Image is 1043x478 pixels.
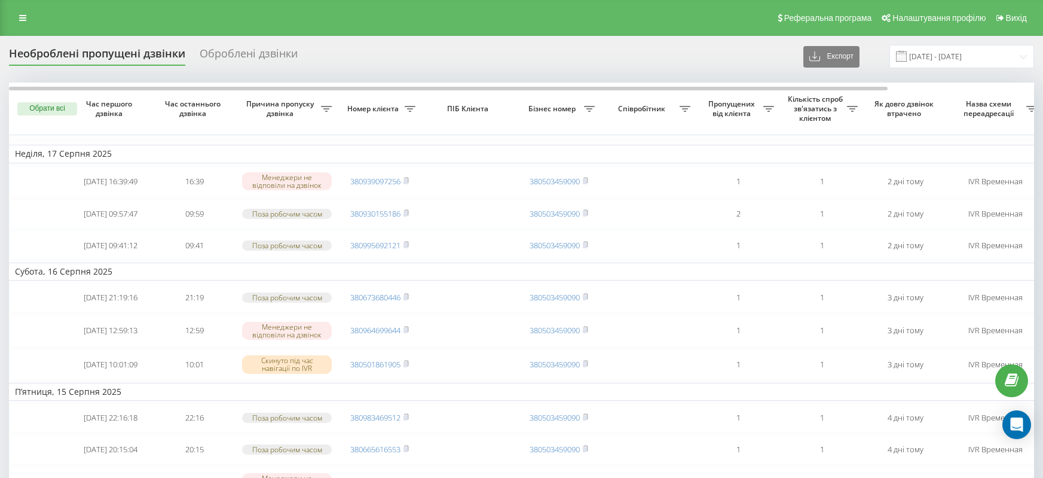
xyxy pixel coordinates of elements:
a: 380501861905 [350,359,400,370]
td: IVR Временная [947,403,1043,433]
a: 380673680446 [350,292,400,303]
a: 380939097256 [350,176,400,187]
td: 2 дні тому [864,231,947,260]
td: 21:19 [152,283,236,312]
td: IVR Временная [947,283,1043,312]
td: 1 [780,166,864,197]
span: Назва схеми переадресації [953,99,1026,118]
td: IVR Временная [947,349,1043,380]
td: [DATE] 21:19:16 [69,283,152,312]
td: 12:59 [152,315,236,346]
span: ПІБ Клієнта [432,104,507,114]
div: Оброблені дзвінки [200,47,298,66]
td: 1 [696,403,780,433]
td: 4 дні тому [864,403,947,433]
a: 380503459090 [530,412,580,423]
span: Реферальна програма [784,13,872,23]
span: Час першого дзвінка [78,99,143,118]
td: 1 [780,349,864,380]
div: Поза робочим часом [242,444,332,455]
span: Причина пропуску дзвінка [242,99,321,118]
td: 3 дні тому [864,283,947,312]
td: 2 дні тому [864,166,947,197]
div: Поза робочим часом [242,209,332,219]
td: 1 [780,435,864,464]
td: IVR Временная [947,199,1043,229]
td: 2 дні тому [864,199,947,229]
div: Менеджери не відповіли на дзвінок [242,322,332,340]
td: 1 [696,349,780,380]
td: 09:41 [152,231,236,260]
td: 1 [780,231,864,260]
span: Пропущених від клієнта [702,99,763,118]
td: 3 дні тому [864,349,947,380]
a: 380665616553 [350,444,400,455]
td: [DATE] 20:15:04 [69,435,152,464]
a: 380503459090 [530,240,580,251]
td: 4 дні тому [864,435,947,464]
a: 380503459090 [530,292,580,303]
span: Як довго дзвінок втрачено [873,99,938,118]
td: [DATE] 09:41:12 [69,231,152,260]
a: 380503459090 [530,359,580,370]
span: Номер клієнта [344,104,405,114]
td: 1 [780,315,864,346]
button: Експорт [803,46,860,68]
span: Співробітник [607,104,680,114]
td: 1 [780,199,864,229]
span: Кількість спроб зв'язатись з клієнтом [786,95,847,123]
div: Поза робочим часом [242,293,332,303]
td: 16:39 [152,166,236,197]
td: IVR Временная [947,435,1043,464]
div: Поза робочим часом [242,413,332,423]
td: 2 [696,199,780,229]
span: Вихід [1006,13,1027,23]
div: Open Intercom Messenger [1002,410,1031,439]
td: [DATE] 12:59:13 [69,315,152,346]
div: Менеджери не відповіли на дзвінок [242,172,332,190]
td: 3 дні тому [864,315,947,346]
div: Необроблені пропущені дзвінки [9,47,185,66]
td: 20:15 [152,435,236,464]
td: 1 [696,231,780,260]
span: Бізнес номер [523,104,584,114]
a: 380503459090 [530,176,580,187]
a: 380503459090 [530,325,580,336]
button: Обрати всі [17,102,77,115]
td: 1 [780,283,864,312]
a: 380983469512 [350,412,400,423]
td: [DATE] 16:39:49 [69,166,152,197]
td: 1 [696,166,780,197]
td: 22:16 [152,403,236,433]
td: IVR Временная [947,231,1043,260]
td: IVR Временная [947,166,1043,197]
a: 380995692121 [350,240,400,251]
td: [DATE] 22:16:18 [69,403,152,433]
td: 09:59 [152,199,236,229]
a: 380964699644 [350,325,400,336]
a: 380930155186 [350,208,400,219]
div: Скинуто під час навігації по IVR [242,355,332,373]
td: 1 [696,435,780,464]
a: 380503459090 [530,444,580,455]
td: IVR Временная [947,315,1043,346]
td: 1 [780,403,864,433]
td: 10:01 [152,349,236,380]
div: Поза робочим часом [242,240,332,251]
td: 1 [696,315,780,346]
td: [DATE] 09:57:47 [69,199,152,229]
span: Налаштування профілю [892,13,986,23]
td: [DATE] 10:01:09 [69,349,152,380]
td: 1 [696,283,780,312]
a: 380503459090 [530,208,580,219]
span: Час останнього дзвінка [162,99,227,118]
